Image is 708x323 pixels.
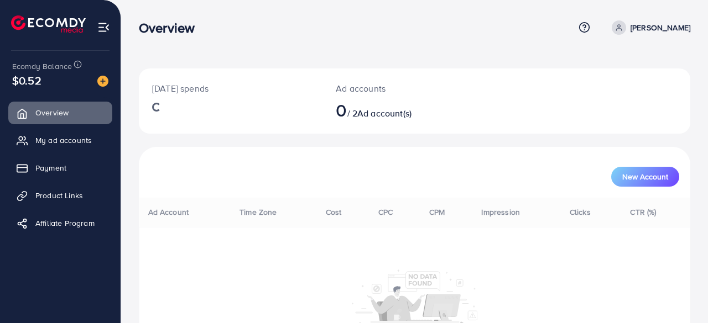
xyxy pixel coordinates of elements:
p: Ad accounts [336,82,447,95]
p: [DATE] spends [152,82,309,95]
a: My ad accounts [8,129,112,151]
a: [PERSON_NAME] [607,20,690,35]
a: Product Links [8,184,112,206]
p: [PERSON_NAME] [631,21,690,34]
a: Payment [8,157,112,179]
span: Affiliate Program [35,218,95,229]
a: Affiliate Program [8,212,112,234]
span: Overview [35,107,69,118]
span: Ad account(s) [357,107,412,119]
img: image [97,76,108,87]
span: Ecomdy Balance [12,61,72,72]
span: $0.52 [12,72,41,88]
h3: Overview [139,20,204,36]
button: New Account [611,167,679,187]
span: My ad accounts [35,135,92,146]
img: logo [11,15,86,33]
span: Payment [35,162,66,173]
img: menu [97,21,110,34]
span: New Account [622,173,668,181]
h2: / 2 [336,99,447,120]
a: Overview [8,102,112,124]
span: Product Links [35,190,83,201]
span: 0 [336,97,347,123]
